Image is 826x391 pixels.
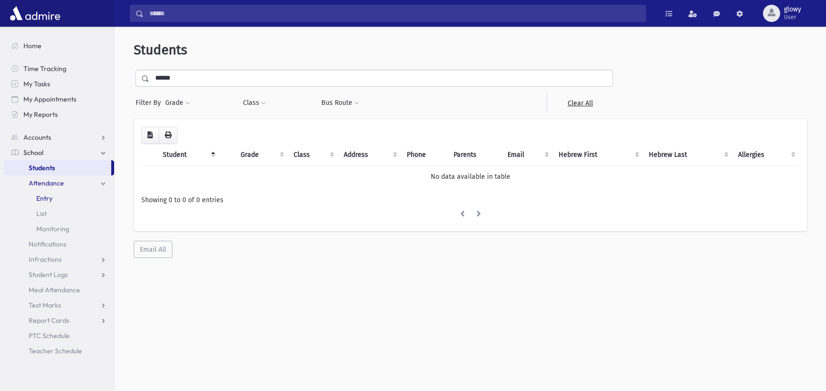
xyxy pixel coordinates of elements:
th: Phone [401,144,448,166]
a: Clear All [547,94,613,112]
th: Grade: activate to sort column ascending [235,144,288,166]
span: List [36,209,47,218]
a: My Reports [4,107,114,122]
span: School [23,148,43,157]
a: Entry [4,191,114,206]
th: Address: activate to sort column ascending [338,144,401,166]
a: Meal Attendance [4,282,114,298]
img: AdmirePro [8,4,63,23]
span: Meal Attendance [29,286,80,294]
a: Notifications [4,237,114,252]
td: No data available in table [141,165,799,187]
th: Hebrew First: activate to sort column ascending [553,144,644,166]
span: Test Marks [29,301,61,309]
th: Allergies: activate to sort column ascending [732,144,799,166]
span: PTC Schedule [29,331,70,340]
span: Report Cards [29,316,69,325]
span: My Tasks [23,80,50,88]
a: List [4,206,114,221]
span: Home [23,41,42,50]
a: School [4,145,114,160]
a: Attendance [4,175,114,191]
span: Students [134,42,187,58]
span: Entry [36,194,53,203]
a: Teacher Schedule [4,343,114,359]
span: Infractions [29,255,62,264]
input: Search [144,5,646,22]
a: Infractions [4,252,114,267]
span: My Appointments [23,95,76,103]
button: Bus Route [321,94,360,112]
a: PTC Schedule [4,328,114,343]
a: Report Cards [4,313,114,328]
button: Email All [134,241,172,258]
span: My Reports [23,110,58,119]
a: My Appointments [4,92,114,107]
span: Notifications [29,240,66,248]
span: User [784,13,801,21]
span: Time Tracking [23,64,66,73]
button: Class [243,94,266,112]
button: Grade [165,94,191,112]
div: Showing 0 to 0 of 0 entries [141,195,799,205]
span: Attendance [29,179,64,187]
th: Email: activate to sort column ascending [502,144,553,166]
a: Student Logs [4,267,114,282]
a: My Tasks [4,76,114,92]
a: Monitoring [4,221,114,237]
th: Parents [448,144,502,166]
a: Students [4,160,111,175]
a: Home [4,38,114,53]
th: Class: activate to sort column ascending [288,144,338,166]
span: Students [29,164,55,172]
span: Monitoring [36,225,69,233]
span: glowy [784,6,801,13]
span: Filter By [136,98,165,108]
a: Test Marks [4,298,114,313]
th: Student: activate to sort column descending [157,144,219,166]
span: Accounts [23,133,51,142]
a: Accounts [4,130,114,145]
a: Time Tracking [4,61,114,76]
button: Print [159,127,178,144]
button: CSV [141,127,159,144]
span: Student Logs [29,270,68,279]
th: Hebrew Last: activate to sort column ascending [643,144,732,166]
span: Teacher Schedule [29,347,82,355]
